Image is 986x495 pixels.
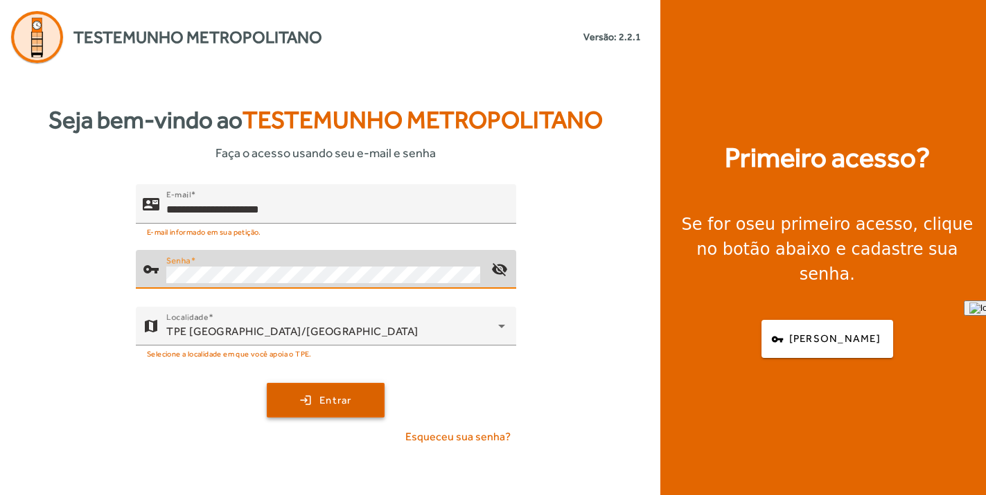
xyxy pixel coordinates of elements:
[725,137,930,179] strong: Primeiro acesso?
[166,190,191,199] mat-label: E-mail
[49,102,603,138] strong: Seja bem-vindo ao
[583,30,641,44] small: Versão: 2.2.1
[789,331,881,347] span: [PERSON_NAME]
[761,320,893,358] button: [PERSON_NAME]
[243,106,603,134] span: Testemunho Metropolitano
[746,215,913,234] strong: seu primeiro acesso
[215,143,436,162] span: Faça o acesso usando seu e-mail e senha
[143,261,159,278] mat-icon: vpn_key
[483,253,516,286] mat-icon: visibility_off
[11,11,63,63] img: Logo Agenda
[677,212,978,287] div: Se for o , clique no botão abaixo e cadastre sua senha.
[267,383,385,417] button: Entrar
[319,393,352,408] span: Entrar
[143,318,159,334] mat-icon: map
[405,429,511,445] span: Esqueceu sua senha?
[147,224,261,239] mat-hint: E-mail informado em sua petição.
[147,345,312,361] mat-hint: Selecione a localidade em que você apoia o TPE.
[143,196,159,213] mat-icon: contact_mail
[166,325,419,338] span: TPE [GEOGRAPHIC_DATA]/[GEOGRAPHIC_DATA]
[166,255,191,265] mat-label: Senha
[73,25,322,50] span: Testemunho Metropolitano
[166,312,209,322] mat-label: Localidade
